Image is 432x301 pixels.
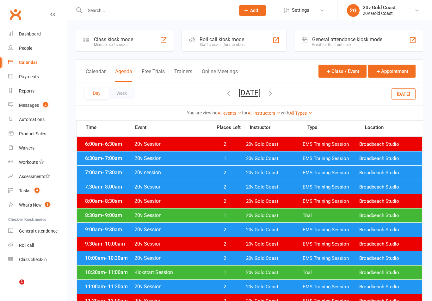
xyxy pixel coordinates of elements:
span: EMS Training Session [303,284,359,290]
span: 2 [208,170,241,176]
div: Great for the front desk [312,42,382,47]
span: 9:30am [83,241,134,247]
a: Tasks 4 [8,184,67,198]
span: - 8:00am [102,184,122,190]
span: Broadbeach Studio [359,156,416,162]
div: Class check-in [19,257,47,262]
span: EMS Training Session [303,227,359,233]
div: General attendance [19,228,58,234]
a: People [8,41,67,55]
a: All Types [289,111,312,116]
a: All Instructors [248,111,281,116]
span: Trial [303,270,359,276]
span: 2 [208,184,241,190]
span: 20v Gold Coast [246,227,303,233]
div: Workouts [19,160,38,165]
span: 4 [34,188,40,193]
span: 2 [208,198,241,204]
span: - 7:00am [102,155,122,161]
button: Trainers [174,68,192,82]
div: Tasks [19,188,30,193]
span: 20v Session [134,255,208,261]
div: Roll call kiosk mode [200,36,245,42]
a: Dashboard [8,27,67,41]
span: 20v Session [134,284,208,290]
span: EMS Training Session [303,184,359,190]
span: Broadbeach Studio [359,213,416,219]
div: Staff check-in for members [200,42,245,47]
span: 1 [208,270,241,276]
div: 20v Gold Coast [363,5,396,10]
a: Waivers [8,141,67,155]
span: 1 [45,202,50,207]
span: 20v Gold Coast [246,241,303,247]
span: - 7:30am [102,170,122,176]
a: Messages 2 [8,98,67,112]
span: 20v Session [134,212,208,218]
button: Add [239,5,266,16]
span: 20v Gold Coast [246,170,303,176]
span: 20v Gold Coast [246,213,303,219]
strong: You are viewing [187,110,218,115]
span: Broadbeach Studio [359,270,416,276]
a: Roll call [8,238,67,253]
span: Time [84,125,135,132]
span: Location [365,125,423,130]
input: Search... [83,6,231,15]
span: 20v Gold Coast [246,156,303,162]
strong: for [242,110,248,115]
span: - 10:00am [102,241,125,247]
div: Roll call [19,243,34,248]
span: Broadbeach Studio [359,255,416,261]
span: 20v session [134,170,208,176]
div: Automations [19,117,45,122]
div: 20v Gold Coast [363,10,396,16]
span: Type [307,125,365,130]
button: Calendar [86,68,106,82]
span: - 6:30am [102,141,122,147]
a: Automations [8,112,67,127]
span: EMS Training Session [303,141,359,147]
button: Online Meetings [202,68,238,82]
span: 20v Gold Coast [246,284,303,290]
a: Reports [8,84,67,98]
span: 20v Session [134,155,208,161]
div: People [19,46,32,51]
span: - 10:30am [105,255,128,261]
div: Waivers [19,145,34,150]
a: Clubworx [8,6,23,22]
a: Workouts [8,155,67,170]
span: Kickstart Session [134,269,208,275]
span: Broadbeach Studio [359,227,416,233]
span: 20v Session [134,227,208,233]
a: Assessments [8,170,67,184]
span: 10:30am [83,269,134,275]
div: Calendar [19,60,37,65]
span: 8:30am [83,212,134,218]
span: 2 [208,141,241,147]
span: 2 [208,227,241,233]
span: 9:00am [83,227,134,233]
span: 2 [208,284,241,290]
span: 20v Session [134,241,208,247]
span: - 9:00am [102,212,122,218]
span: Trial [303,213,359,219]
span: 20v Session [134,141,208,147]
span: Settings [292,3,309,17]
span: Broadbeach Studio [359,241,416,247]
div: Product Sales [19,131,46,136]
span: 20v Gold Coast [246,184,303,190]
span: EMS Training Session [303,156,359,162]
span: 2 [208,255,241,261]
span: Broadbeach Studio [359,198,416,204]
a: General attendance kiosk mode [8,224,67,238]
span: 2 [208,241,241,247]
div: Member self check-in [94,42,133,47]
span: EMS Training Session [303,241,359,247]
button: [DATE] [392,88,416,99]
span: - 8:30am [102,198,122,204]
span: 10:00am [83,255,134,261]
a: Payments [8,70,67,84]
span: 20v Session [134,184,208,190]
button: [DATE] [238,88,261,97]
